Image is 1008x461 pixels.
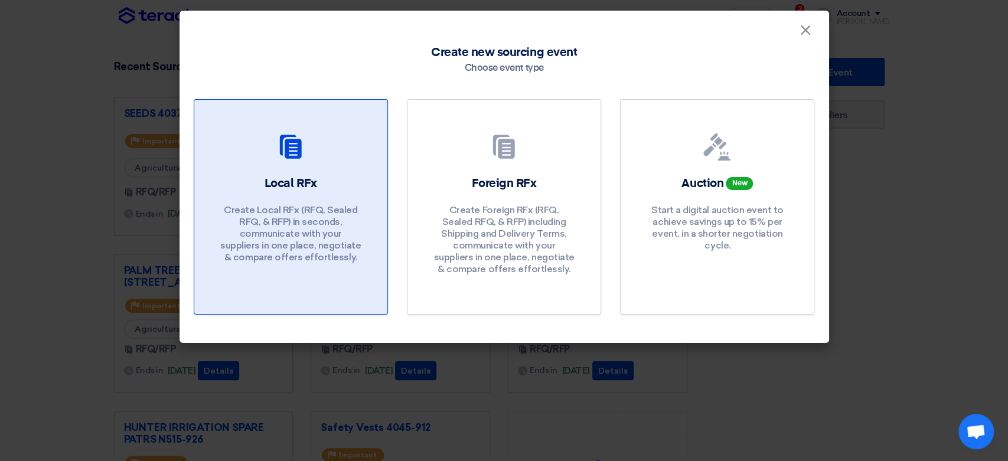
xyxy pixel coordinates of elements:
[220,204,361,263] p: Create Local RFx (RFQ, Sealed RFQ, & RFP) in seconds, communicate with your suppliers in one plac...
[407,99,601,315] a: Foreign RFx Create Foreign RFx (RFQ, Sealed RFQ, & RFP) including Shipping and Delivery Terms, co...
[472,175,537,192] h2: Foreign RFx
[800,21,811,45] span: ×
[431,44,577,61] span: Create new sourcing event
[465,61,544,76] div: Choose event type
[790,19,821,42] button: Close
[433,204,575,275] p: Create Foreign RFx (RFQ, Sealed RFQ, & RFP) including Shipping and Delivery Terms, communicate wi...
[681,178,723,189] span: Auction
[194,99,388,315] a: Local RFx Create Local RFx (RFQ, Sealed RFQ, & RFP) in seconds, communicate with your suppliers i...
[647,204,788,251] p: Start a digital auction event to achieve savings up to 15% per event, in a shorter negotiation cy...
[620,99,814,315] a: Auction New Start a digital auction event to achieve savings up to 15% per event, in a shorter ne...
[265,175,317,192] h2: Local RFx
[958,414,994,449] div: Open chat
[726,177,753,190] span: New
